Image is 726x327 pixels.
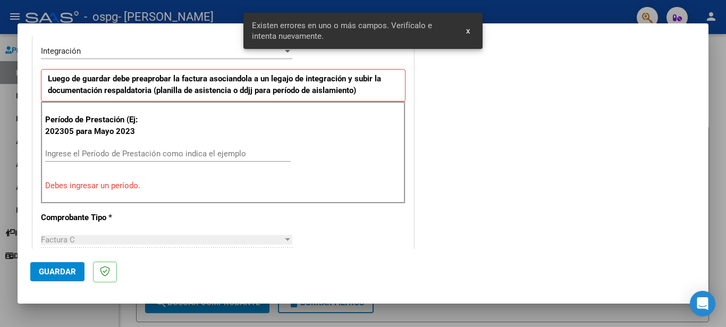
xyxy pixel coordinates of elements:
[39,267,76,276] span: Guardar
[41,235,75,245] span: Factura C
[41,46,81,56] span: Integración
[252,20,454,41] span: Existen errores en uno o más campos. Verifícalo e intenta nuevamente.
[45,180,401,192] p: Debes ingresar un período.
[458,21,478,40] button: x
[45,114,152,138] p: Período de Prestación (Ej: 202305 para Mayo 2023
[690,291,715,316] div: Open Intercom Messenger
[48,74,381,96] strong: Luego de guardar debe preaprobar la factura asociandola a un legajo de integración y subir la doc...
[41,212,150,224] p: Comprobante Tipo *
[30,262,85,281] button: Guardar
[466,26,470,36] span: x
